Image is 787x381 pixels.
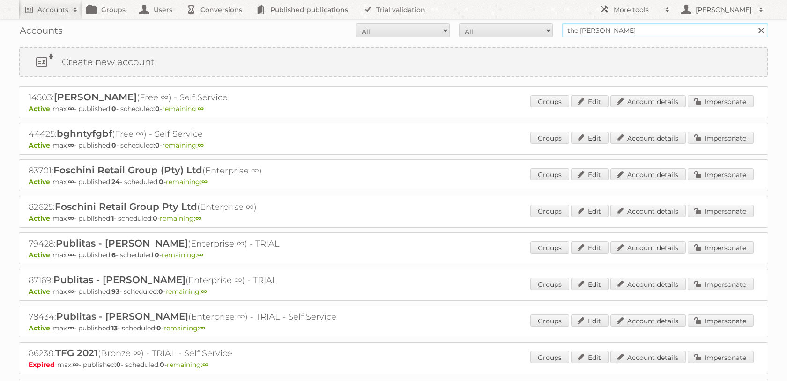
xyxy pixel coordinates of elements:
span: TFG 2021 [55,347,98,359]
span: Publitas - [PERSON_NAME] [53,274,186,285]
strong: 6 [111,251,116,259]
span: [PERSON_NAME] [54,91,137,103]
span: bghntyfgbf [57,128,112,139]
span: Active [29,178,52,186]
a: Account details [610,132,686,144]
strong: ∞ [198,105,204,113]
span: remaining: [166,178,208,186]
strong: 0 [116,360,121,369]
a: Edit [571,241,609,254]
span: Active [29,324,52,332]
h2: 79428: (Enterprise ∞) - TRIAL [29,238,356,250]
a: Groups [530,241,569,254]
span: Active [29,251,52,259]
a: Groups [530,278,569,290]
span: Expired [29,360,57,369]
strong: ∞ [73,360,79,369]
strong: 0 [111,141,116,149]
strong: 0 [159,178,163,186]
strong: 0 [153,214,157,223]
a: Groups [530,314,569,327]
a: Impersonate [688,95,754,107]
strong: ∞ [68,141,74,149]
p: max: - published: - scheduled: - [29,360,758,369]
a: Account details [610,168,686,180]
strong: 0 [155,105,160,113]
a: Edit [571,314,609,327]
a: Account details [610,314,686,327]
a: Impersonate [688,351,754,363]
span: remaining: [162,105,204,113]
span: remaining: [162,251,203,259]
span: Active [29,105,52,113]
a: Edit [571,132,609,144]
span: remaining: [167,360,208,369]
span: remaining: [160,214,201,223]
strong: ∞ [195,214,201,223]
strong: ∞ [197,251,203,259]
h2: 86238: (Bronze ∞) - TRIAL - Self Service [29,347,356,359]
h2: 44425: (Free ∞) - Self Service [29,128,356,140]
a: Impersonate [688,241,754,254]
p: max: - published: - scheduled: - [29,178,758,186]
span: Active [29,287,52,296]
a: Groups [530,132,569,144]
h2: 14503: (Free ∞) - Self Service [29,91,356,104]
strong: ∞ [68,214,74,223]
a: Edit [571,278,609,290]
span: Foschini Retail Group (Pty) Ltd [53,164,202,176]
strong: 24 [111,178,120,186]
h2: 78434: (Enterprise ∞) - TRIAL - Self Service [29,311,356,323]
strong: ∞ [68,324,74,332]
strong: ∞ [199,324,205,332]
span: Publitas - [PERSON_NAME] [56,311,188,322]
strong: 0 [155,251,159,259]
a: Impersonate [688,132,754,144]
strong: 1 [111,214,114,223]
strong: ∞ [68,178,74,186]
strong: 0 [111,105,116,113]
strong: 0 [160,360,164,369]
strong: ∞ [68,105,74,113]
h2: [PERSON_NAME] [693,5,754,15]
a: Edit [571,351,609,363]
p: max: - published: - scheduled: - [29,141,758,149]
a: Groups [530,351,569,363]
strong: ∞ [202,360,208,369]
p: max: - published: - scheduled: - [29,324,758,332]
span: Foschini Retail Group Pty Ltd [55,201,197,212]
span: Active [29,141,52,149]
h2: More tools [614,5,661,15]
a: Create new account [20,48,767,76]
span: Active [29,214,52,223]
p: max: - published: - scheduled: - [29,214,758,223]
strong: ∞ [68,287,74,296]
span: remaining: [163,324,205,332]
a: Impersonate [688,205,754,217]
a: Edit [571,168,609,180]
strong: 0 [155,141,160,149]
a: Account details [610,95,686,107]
a: Impersonate [688,168,754,180]
a: Account details [610,278,686,290]
strong: 13 [111,324,118,332]
p: max: - published: - scheduled: - [29,105,758,113]
a: Account details [610,351,686,363]
a: Groups [530,168,569,180]
a: Groups [530,95,569,107]
a: Edit [571,205,609,217]
h2: 83701: (Enterprise ∞) [29,164,356,177]
strong: ∞ [198,141,204,149]
strong: ∞ [201,287,207,296]
strong: ∞ [201,178,208,186]
strong: 93 [111,287,119,296]
h2: 82625: (Enterprise ∞) [29,201,356,213]
span: Publitas - [PERSON_NAME] [56,238,188,249]
span: remaining: [165,287,207,296]
p: max: - published: - scheduled: - [29,287,758,296]
a: Account details [610,205,686,217]
p: max: - published: - scheduled: - [29,251,758,259]
strong: 0 [158,287,163,296]
a: Account details [610,241,686,254]
h2: 87169: (Enterprise ∞) - TRIAL [29,274,356,286]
